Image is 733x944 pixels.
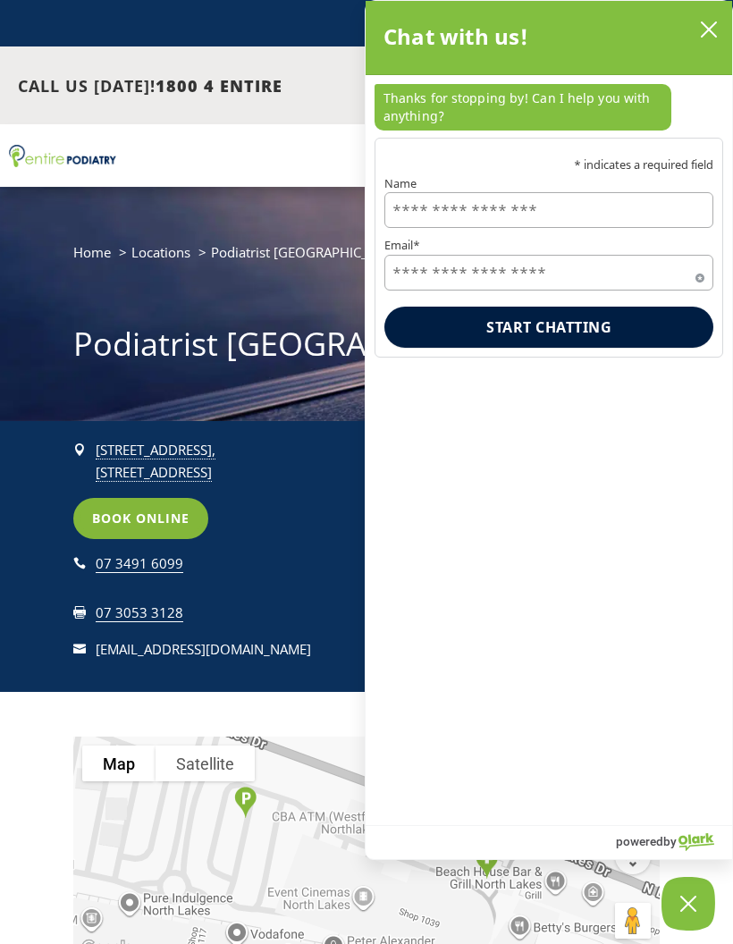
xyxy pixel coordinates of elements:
[131,243,190,261] a: Locations
[375,84,671,131] p: Thanks for stopping by! Can I help you with anything?
[18,75,493,98] p: CALL US [DATE]!
[384,178,713,190] label: Name
[96,640,311,658] a: [EMAIL_ADDRESS][DOMAIN_NAME]
[383,19,529,55] h2: Chat with us!
[211,243,405,261] span: Podiatrist [GEOGRAPHIC_DATA]
[616,830,663,853] span: powered
[384,159,713,171] p: * indicates a required field
[663,830,677,853] span: by
[661,877,715,931] button: Close Chatbox
[73,443,86,456] span: 
[82,746,156,781] button: Show street map
[616,826,732,859] a: Powered by Olark
[73,557,86,569] span: 
[73,243,111,261] a: Home
[156,75,282,97] span: 1800 4 ENTIRE
[73,240,660,277] nav: breadcrumb
[156,746,255,781] button: Show satellite imagery
[384,307,713,348] button: Start chatting
[73,498,208,539] a: Book Online
[695,16,723,43] button: close chatbox
[73,643,86,655] span: 
[73,322,660,375] h1: Podiatrist [GEOGRAPHIC_DATA]
[384,192,713,228] input: Name
[384,255,713,291] input: Email
[384,240,713,251] label: Email*
[227,780,264,825] div: Parking
[366,75,732,138] div: chat
[695,270,704,279] span: Required field
[615,903,651,939] button: Drag Pegman onto the map to open Street View
[73,606,86,619] span: 
[468,840,505,886] div: Entire Podiatry North Lakes Clinic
